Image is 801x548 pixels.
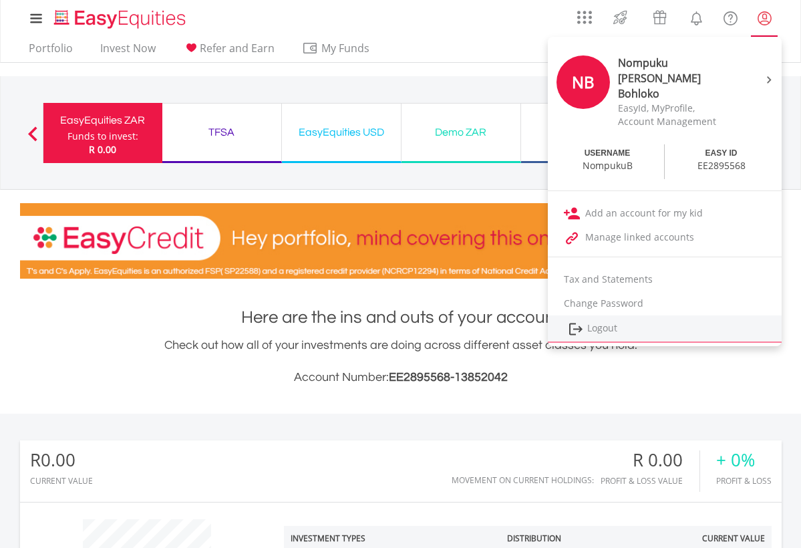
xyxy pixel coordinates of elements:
[577,10,592,25] img: grid-menu-icon.svg
[716,450,772,470] div: + 0%
[51,8,191,30] img: EasyEquities_Logo.png
[302,39,389,57] span: My Funds
[548,40,782,184] a: NB Nompuku [PERSON_NAME] Bohloko EasyId, MyProfile, Account Management USERNAME NompukuB EASY ID ...
[200,41,275,55] span: Refer and Earn
[452,476,594,485] div: Movement on Current Holdings:
[609,7,631,28] img: thrive-v2.svg
[556,55,610,109] div: NB
[585,148,631,159] div: USERNAME
[601,450,699,470] div: R 0.00
[601,476,699,485] div: Profit & Loss Value
[548,225,782,250] a: Manage linked accounts
[290,123,393,142] div: EasyEquities USD
[640,3,679,28] a: Vouchers
[697,159,746,172] div: EE2895568
[23,41,78,62] a: Portfolio
[20,336,782,387] div: Check out how all of your investments are doing across different asset classes you hold.
[548,267,782,291] a: Tax and Statements
[89,143,116,156] span: R 0.00
[49,3,191,30] a: Home page
[170,123,273,142] div: TFSA
[30,450,93,470] div: R0.00
[51,111,154,130] div: EasyEquities ZAR
[618,102,730,115] div: EasyId, MyProfile,
[67,130,138,143] div: Funds to invest:
[178,41,280,62] a: Refer and Earn
[548,201,782,226] a: Add an account for my kid
[507,533,561,544] div: Distribution
[548,315,782,343] a: Logout
[618,115,730,128] div: Account Management
[649,7,671,28] img: vouchers-v2.svg
[748,3,782,33] a: My Profile
[618,55,730,102] div: Nompuku [PERSON_NAME] Bohloko
[20,368,782,387] h3: Account Number:
[583,159,633,172] div: NompukuB
[529,123,632,142] div: Demo USD
[20,203,782,279] img: EasyCredit Promotion Banner
[679,3,713,30] a: Notifications
[548,291,782,315] a: Change Password
[705,148,738,159] div: EASY ID
[95,41,161,62] a: Invest Now
[716,476,772,485] div: Profit & Loss
[30,476,93,485] div: CURRENT VALUE
[20,305,782,329] h1: Here are the ins and outs of your account
[410,123,512,142] div: Demo ZAR
[389,371,508,384] span: EE2895568-13852042
[569,3,601,25] a: AppsGrid
[713,3,748,30] a: FAQ's and Support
